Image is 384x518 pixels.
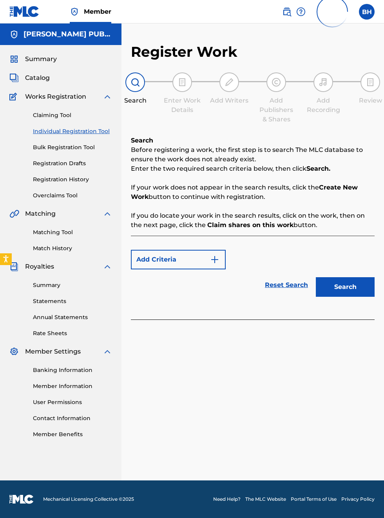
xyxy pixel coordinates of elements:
[178,78,187,87] img: step indicator icon for Enter Work Details
[103,209,112,218] img: expand
[84,7,111,16] span: Member
[33,127,112,135] a: Individual Registration Tool
[9,495,34,504] img: logo
[213,496,241,503] a: Need Help?
[25,347,81,356] span: Member Settings
[33,111,112,119] a: Claiming Tool
[131,183,375,202] p: If your work does not appear in the search results, click the button to continue with registration.
[33,175,112,184] a: Registration History
[33,244,112,253] a: Match History
[131,43,237,61] h2: Register Work
[33,398,112,406] a: User Permissions
[225,78,234,87] img: step indicator icon for Add Writers
[163,96,202,115] div: Enter Work Details
[33,228,112,236] a: Matching Tool
[25,92,86,101] span: Works Registration
[9,347,19,356] img: Member Settings
[341,496,375,503] a: Privacy Policy
[9,209,19,218] img: Matching
[33,191,112,200] a: Overclaims Tool
[25,54,57,64] span: Summary
[131,164,375,173] p: Enter the two required search criteria below, then click
[103,262,112,271] img: expand
[366,78,375,87] img: step indicator icon for Review
[33,329,112,338] a: Rate Sheets
[9,73,50,83] a: CatalogCatalog
[9,54,57,64] a: SummarySummary
[131,246,375,301] form: Search Form
[33,297,112,305] a: Statements
[245,496,286,503] a: The MLC Website
[33,382,112,390] a: Member Information
[43,496,134,503] span: Mechanical Licensing Collective © 2025
[130,78,140,87] img: step indicator icon for Search
[210,255,219,264] img: 9d2ae6d4665cec9f34b9.svg
[296,7,306,16] img: help
[261,276,312,294] a: Reset Search
[131,145,375,164] p: Before registering a work, the first step is to search The MLC database to ensure the work does n...
[131,211,375,230] p: If you do locate your work in the search results, click on the work, then on the next page, click...
[33,366,112,374] a: Banking Information
[306,165,330,172] strong: Search.
[210,96,249,105] div: Add Writers
[9,54,19,64] img: Summary
[33,159,112,168] a: Registration Drafts
[272,78,281,87] img: step indicator icon for Add Publishers & Shares
[131,250,226,269] button: Add Criteria
[304,96,343,115] div: Add Recording
[345,480,384,518] iframe: Chat Widget
[103,347,112,356] img: expand
[33,313,112,321] a: Annual Statements
[291,496,337,503] a: Portal Terms of Use
[33,430,112,439] a: Member Benefits
[25,73,50,83] span: Catalog
[9,30,19,39] img: Accounts
[33,281,112,289] a: Summary
[9,6,40,17] img: MLC Logo
[207,221,293,229] strong: Claim shares on this work
[25,209,56,218] span: Matching
[9,73,19,83] img: Catalog
[131,137,153,144] b: Search
[359,4,375,20] div: User Menu
[103,92,112,101] img: expand
[9,262,19,271] img: Royalties
[33,414,112,422] a: Contact Information
[257,96,296,124] div: Add Publishers & Shares
[9,92,20,101] img: Works Registration
[70,7,79,16] img: Top Rightsholder
[33,143,112,152] a: Bulk Registration Tool
[296,4,306,20] div: Help
[316,277,375,297] button: Search
[25,262,54,271] span: Royalties
[116,96,155,105] div: Search
[319,78,328,87] img: step indicator icon for Add Recording
[24,30,112,39] h5: BOBBY HAMILTON PUBLISHING
[282,4,292,20] a: Public Search
[282,7,292,16] img: search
